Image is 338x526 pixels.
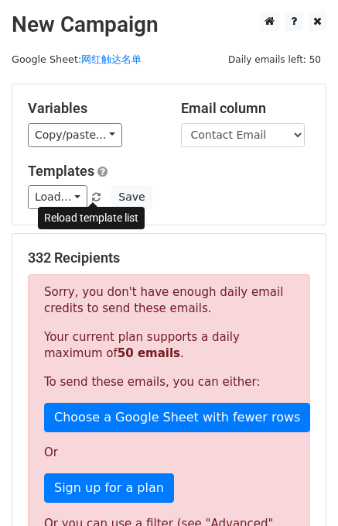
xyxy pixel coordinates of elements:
a: Choose a Google Sheet with fewer rows [44,403,310,432]
p: Your current plan supports a daily maximum of . [44,329,294,362]
p: To send these emails, you can either: [44,374,294,390]
a: Daily emails left: 50 [223,53,326,65]
div: Reload template list [38,207,145,229]
h2: New Campaign [12,12,326,38]
p: Sorry, you don't have enough daily email credits to send these emails. [44,284,294,317]
small: Google Sheet: [12,53,142,65]
iframe: Chat Widget [261,452,338,526]
strong: 50 emails [118,346,180,360]
a: Sign up for a plan [44,473,174,503]
h5: Email column [181,100,311,117]
button: Save [111,185,152,209]
a: 网红触达名单 [81,53,142,65]
a: Load... [28,185,87,209]
a: Copy/paste... [28,123,122,147]
span: Daily emails left: 50 [223,51,326,68]
p: Or [44,445,294,461]
a: Templates [28,163,94,179]
h5: Variables [28,100,158,117]
h5: 332 Recipients [28,249,310,266]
